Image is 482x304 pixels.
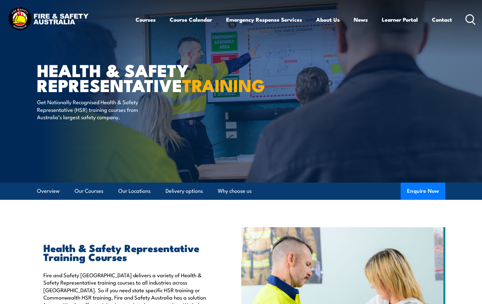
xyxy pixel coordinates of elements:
h2: Health & Safety Representative Training Courses [43,243,212,261]
a: About Us [316,11,340,28]
h1: Health & Safety Representative [37,62,195,92]
a: Learner Portal [382,11,418,28]
a: Overview [37,183,60,199]
a: Courses [136,11,156,28]
a: News [354,11,368,28]
a: Contact [432,11,452,28]
a: Delivery options [166,183,203,199]
a: Why choose us [218,183,252,199]
button: Enquire Now [401,183,445,200]
a: Our Locations [118,183,151,199]
p: Get Nationally Recognised Health & Safety Representative (HSR) training courses from Australia’s ... [37,98,153,120]
strong: TRAINING [182,71,265,98]
a: Emergency Response Services [226,11,302,28]
a: Our Courses [75,183,103,199]
a: Course Calendar [170,11,212,28]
